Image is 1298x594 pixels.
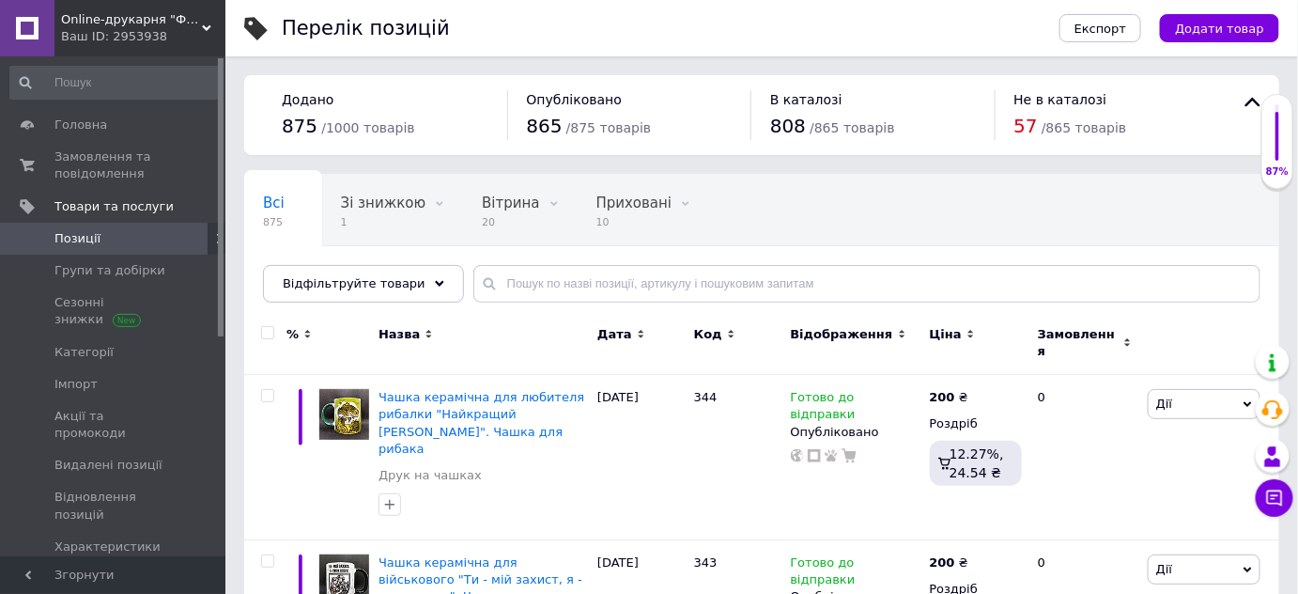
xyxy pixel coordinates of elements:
[1042,120,1126,135] span: / 865 товарів
[1074,22,1127,36] span: Експорт
[1014,115,1038,137] span: 57
[54,148,174,182] span: Замовлення та повідомлення
[694,326,722,343] span: Код
[791,390,856,427] span: Готово до відправки
[930,555,968,571] div: ₴
[694,555,718,570] span: 343
[379,390,584,456] a: Чашка керамічна для любителя рибалки "Найкращий [PERSON_NAME]". Чашка для рибака
[54,408,174,442] span: Акції та промокоди
[1059,14,1142,42] button: Експорт
[54,539,161,555] span: Характеристики
[1156,562,1172,576] span: Дії
[282,92,333,107] span: Додано
[694,390,718,404] span: 344
[61,28,225,45] div: Ваш ID: 2953938
[810,120,894,135] span: / 865 товарів
[1160,14,1279,42] button: Додати товар
[527,115,563,137] span: 865
[9,66,222,100] input: Пошук
[1027,375,1143,540] div: 0
[54,344,114,361] span: Категорії
[791,424,920,441] div: Опубліковано
[61,11,202,28] span: Online-друкарня "Формат плюс". ФОП Короткевич С.О.
[930,555,955,570] b: 200
[770,92,842,107] span: В каталозі
[1014,92,1107,107] span: Не в каталозі
[283,276,425,290] span: Відфільтруйте товари
[596,195,672,211] span: Приховані
[341,215,425,229] span: 1
[263,215,285,229] span: 875
[379,467,482,484] a: Друк на чашках
[1175,22,1264,36] span: Додати товар
[282,115,317,137] span: 875
[54,117,107,133] span: Головна
[482,195,539,211] span: Вітрина
[597,326,632,343] span: Дата
[54,294,174,328] span: Сезонні знижки
[286,326,299,343] span: %
[319,389,369,440] img: Чашка керамическая для любителя рыболова "Лучший рыбак". Чашка для рыбака
[527,92,623,107] span: Опубліковано
[54,198,174,215] span: Товари та послуги
[770,115,806,137] span: 808
[566,120,651,135] span: / 875 товарів
[596,215,672,229] span: 10
[1038,326,1119,360] span: Замовлення
[321,120,414,135] span: / 1000 товарів
[473,265,1260,303] input: Пошук по назві позиції, артикулу і пошуковим запитам
[282,19,450,39] div: Перелік позицій
[950,446,1004,480] span: 12.27%, 24.54 ₴
[379,326,420,343] span: Назва
[54,262,165,279] span: Групи та добірки
[930,415,1022,432] div: Роздріб
[54,489,174,523] span: Відновлення позицій
[1256,479,1293,517] button: Чат з покупцем
[54,457,162,474] span: Видалені позиції
[791,326,893,343] span: Відображення
[930,389,968,406] div: ₴
[1262,165,1292,179] div: 87%
[263,195,285,211] span: Всі
[341,195,425,211] span: Зі знижкою
[54,230,100,247] span: Позиції
[930,326,962,343] span: Ціна
[930,390,955,404] b: 200
[482,215,539,229] span: 20
[1156,397,1172,411] span: Дії
[593,375,689,540] div: [DATE]
[263,266,361,283] span: Опубліковані
[791,555,856,592] span: Готово до відправки
[54,376,98,393] span: Імпорт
